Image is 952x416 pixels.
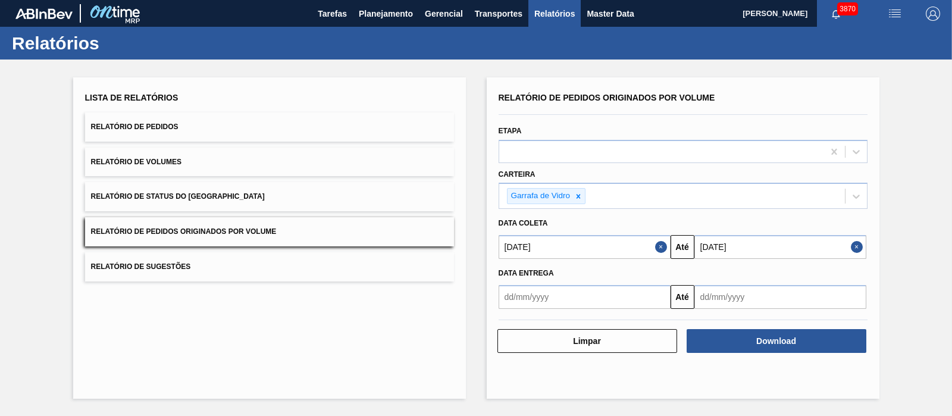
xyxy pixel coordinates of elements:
button: Close [851,235,866,259]
span: Master Data [587,7,634,21]
span: Lista de Relatórios [85,93,178,102]
input: dd/mm/yyyy [499,235,671,259]
span: Relatórios [534,7,575,21]
span: Data Entrega [499,269,554,277]
span: Gerencial [425,7,463,21]
span: Relatório de Pedidos [91,123,178,131]
span: 3870 [837,2,858,15]
button: Até [671,235,694,259]
button: Relatório de Pedidos [85,112,454,142]
div: Garrafa de Vidro [508,189,572,204]
span: Relatório de Pedidos Originados por Volume [499,93,715,102]
span: Transportes [475,7,522,21]
button: Relatório de Pedidos Originados por Volume [85,217,454,246]
button: Close [655,235,671,259]
span: Relatório de Sugestões [91,262,191,271]
span: Planejamento [359,7,413,21]
button: Limpar [497,329,677,353]
label: Etapa [499,127,522,135]
button: Relatório de Volumes [85,148,454,177]
h1: Relatórios [12,36,223,50]
span: Relatório de Status do [GEOGRAPHIC_DATA] [91,192,265,201]
img: userActions [888,7,902,21]
span: Tarefas [318,7,347,21]
span: Relatório de Volumes [91,158,181,166]
input: dd/mm/yyyy [694,285,866,309]
button: Notificações [817,5,855,22]
span: Relatório de Pedidos Originados por Volume [91,227,277,236]
img: Logout [926,7,940,21]
img: TNhmsLtSVTkK8tSr43FrP2fwEKptu5GPRR3wAAAABJRU5ErkJggg== [15,8,73,19]
input: dd/mm/yyyy [694,235,866,259]
span: Data coleta [499,219,548,227]
button: Relatório de Status do [GEOGRAPHIC_DATA] [85,182,454,211]
button: Relatório de Sugestões [85,252,454,281]
button: Até [671,285,694,309]
input: dd/mm/yyyy [499,285,671,309]
label: Carteira [499,170,535,179]
button: Download [687,329,866,353]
